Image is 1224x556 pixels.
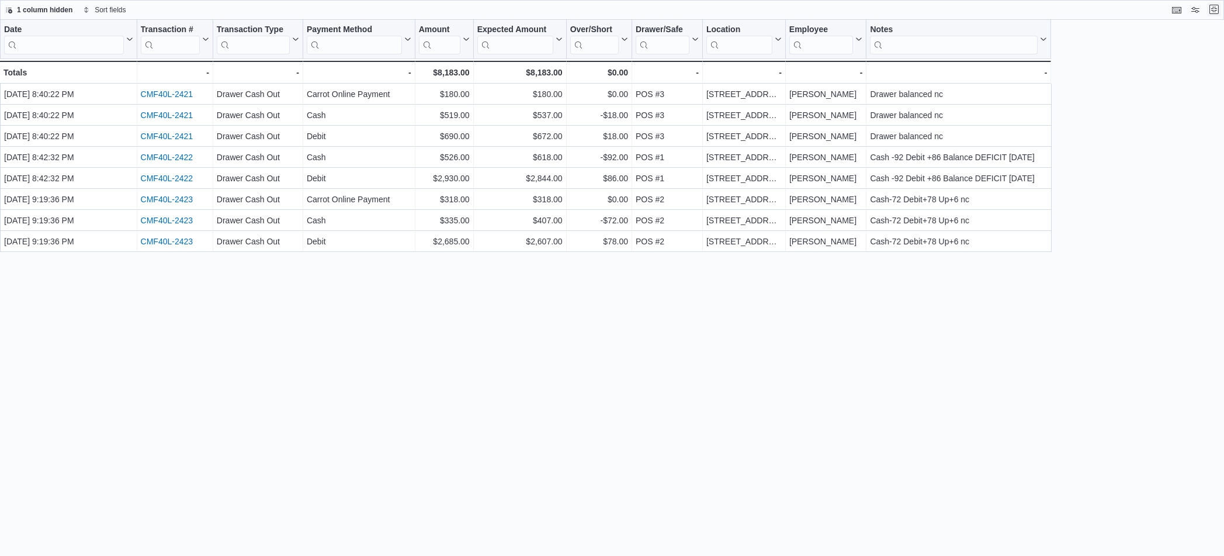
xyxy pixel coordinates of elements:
[307,108,411,122] div: Cash
[477,234,563,248] div: $2,607.00
[419,87,470,101] div: $180.00
[1,3,77,17] button: 1 column hidden
[307,234,411,248] div: Debit
[570,87,628,101] div: $0.00
[870,65,1047,80] div: -
[217,234,299,248] div: Drawer Cash Out
[789,25,854,36] div: Employee
[636,171,699,185] div: POS #1
[477,25,553,54] div: Expected Amount
[217,129,299,143] div: Drawer Cash Out
[78,3,130,17] button: Sort fields
[789,171,863,185] div: [PERSON_NAME]
[870,108,1047,122] div: Drawer balanced nc
[217,65,299,80] div: -
[789,150,863,164] div: [PERSON_NAME]
[636,192,699,206] div: POS #2
[217,25,299,54] button: Transaction Type
[141,174,193,183] a: CMF40L-2422
[706,25,772,36] div: Location
[307,65,411,80] div: -
[4,25,124,54] div: Date
[570,234,628,248] div: $78.00
[419,150,470,164] div: $526.00
[870,25,1038,36] div: Notes
[141,216,193,225] a: CMF40L-2423
[789,234,863,248] div: [PERSON_NAME]
[706,25,782,54] button: Location
[4,25,124,36] div: Date
[141,110,193,120] a: CMF40L-2421
[636,87,699,101] div: POS #3
[706,213,782,227] div: [STREET_ADDRESS]
[636,150,699,164] div: POS #1
[419,192,470,206] div: $318.00
[141,153,193,162] a: CMF40L-2422
[141,65,209,80] div: -
[477,192,563,206] div: $318.00
[307,25,402,36] div: Payment Method
[477,25,563,54] button: Expected Amount
[217,108,299,122] div: Drawer Cash Out
[4,150,133,164] div: [DATE] 8:42:32 PM
[419,234,470,248] div: $2,685.00
[870,213,1047,227] div: Cash-72 Debit+78 Up+6 nc
[636,25,699,54] button: Drawer/Safe
[419,108,470,122] div: $519.00
[636,25,689,54] div: Drawer/Safe
[217,213,299,227] div: Drawer Cash Out
[307,192,411,206] div: Carrot Online Payment
[307,171,411,185] div: Debit
[706,234,782,248] div: [STREET_ADDRESS]
[4,213,133,227] div: [DATE] 9:19:36 PM
[217,150,299,164] div: Drawer Cash Out
[706,129,782,143] div: [STREET_ADDRESS]
[789,213,863,227] div: [PERSON_NAME]
[4,234,133,248] div: [DATE] 9:19:36 PM
[217,171,299,185] div: Drawer Cash Out
[570,25,619,54] div: Over/Short
[870,25,1038,54] div: Notes
[419,25,470,54] button: Amount
[141,89,193,99] a: CMF40L-2421
[570,171,628,185] div: $86.00
[570,213,628,227] div: -$72.00
[706,87,782,101] div: [STREET_ADDRESS]
[4,171,133,185] div: [DATE] 8:42:32 PM
[141,195,193,204] a: CMF40L-2423
[706,25,772,54] div: Location
[307,25,402,54] div: Payment Method
[706,192,782,206] div: [STREET_ADDRESS]
[706,65,782,80] div: -
[141,25,209,54] button: Transaction #
[95,5,126,15] span: Sort fields
[4,129,133,143] div: [DATE] 8:40:22 PM
[419,25,460,54] div: Amount
[570,129,628,143] div: $18.00
[870,171,1047,185] div: Cash -92 Debit +86 Balance DEFICIT [DATE]
[217,87,299,101] div: Drawer Cash Out
[706,108,782,122] div: [STREET_ADDRESS]
[217,25,290,36] div: Transaction Type
[789,65,863,80] div: -
[789,25,863,54] button: Employee
[477,171,563,185] div: $2,844.00
[1170,3,1184,17] button: Keyboard shortcuts
[706,171,782,185] div: [STREET_ADDRESS]
[1188,3,1202,17] button: Display options
[477,65,563,80] div: $8,183.00
[570,25,628,54] button: Over/Short
[636,234,699,248] div: POS #2
[4,25,133,54] button: Date
[419,65,470,80] div: $8,183.00
[477,213,563,227] div: $407.00
[141,25,200,36] div: Transaction #
[636,108,699,122] div: POS #3
[570,192,628,206] div: $0.00
[706,150,782,164] div: [STREET_ADDRESS]
[636,213,699,227] div: POS #2
[636,65,699,80] div: -
[789,25,854,54] div: Employee
[4,192,133,206] div: [DATE] 9:19:36 PM
[570,150,628,164] div: -$92.00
